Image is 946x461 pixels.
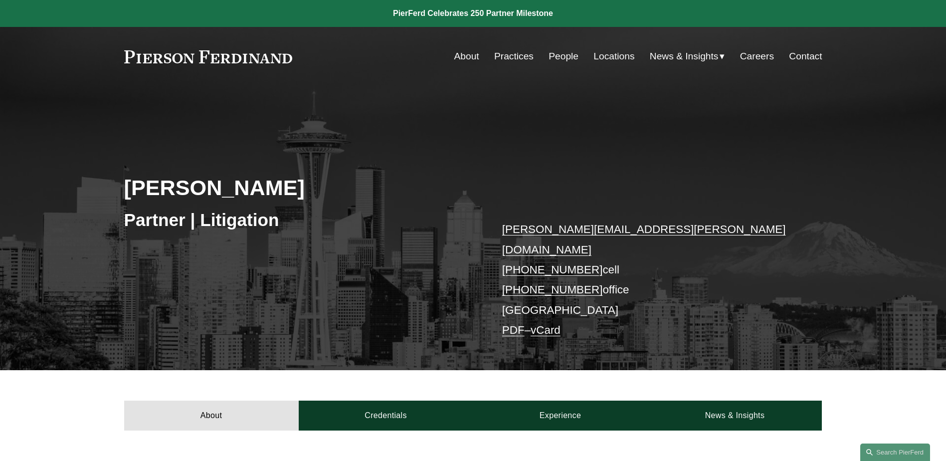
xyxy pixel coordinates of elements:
a: folder dropdown [650,47,725,66]
a: PDF [502,324,525,336]
a: People [549,47,578,66]
a: News & Insights [647,401,822,431]
a: About [454,47,479,66]
h2: [PERSON_NAME] [124,175,473,201]
a: [PERSON_NAME][EMAIL_ADDRESS][PERSON_NAME][DOMAIN_NAME] [502,223,786,255]
a: Practices [494,47,534,66]
a: About [124,401,299,431]
h3: Partner | Litigation [124,209,473,231]
a: vCard [531,324,561,336]
span: News & Insights [650,48,719,65]
a: Search this site [860,444,930,461]
a: Credentials [299,401,473,431]
a: [PHONE_NUMBER] [502,263,603,276]
p: cell office [GEOGRAPHIC_DATA] – [502,220,793,340]
a: Locations [593,47,634,66]
a: Careers [740,47,774,66]
a: Experience [473,401,648,431]
a: [PHONE_NUMBER] [502,283,603,296]
a: Contact [789,47,822,66]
